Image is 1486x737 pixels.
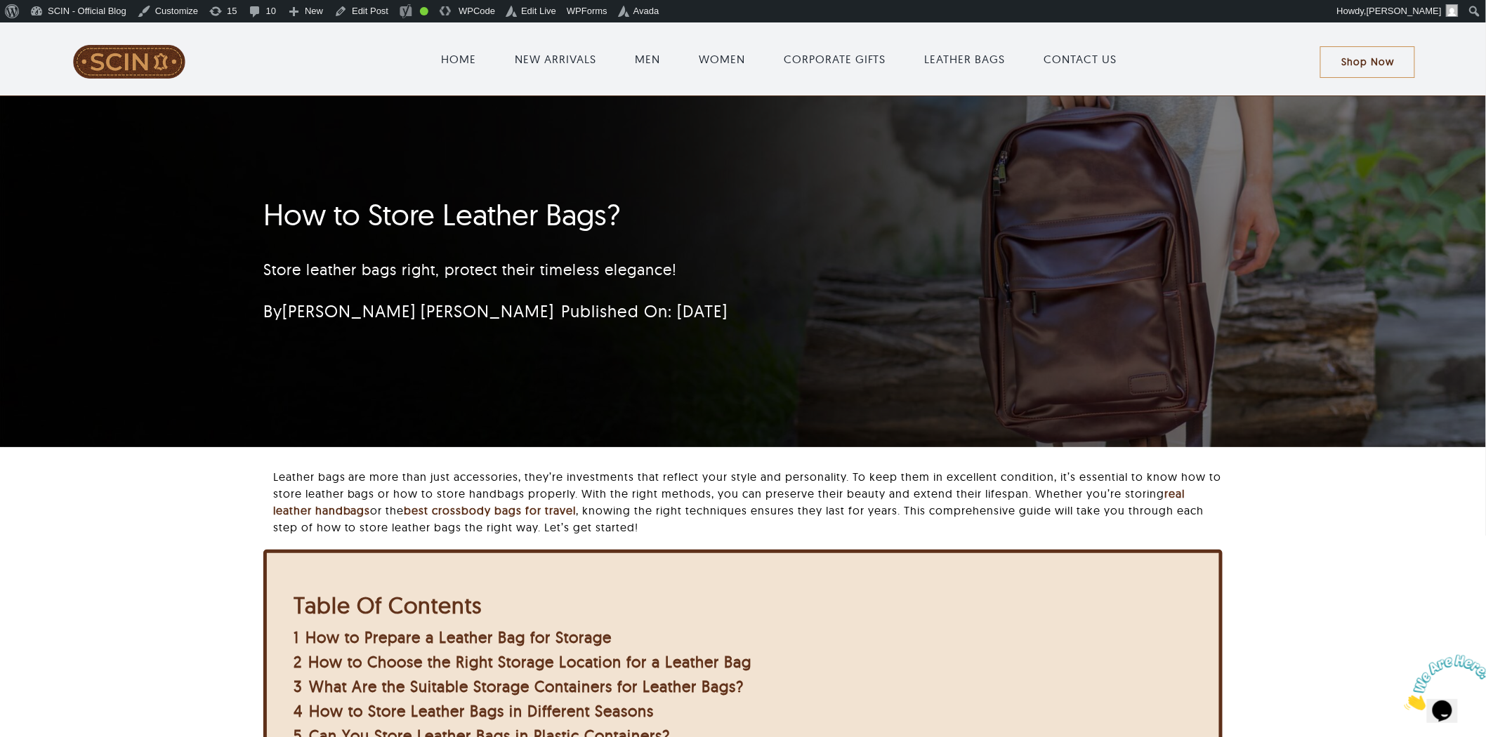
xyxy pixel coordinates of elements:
[263,258,1056,281] p: Store leather bags right, protect their timeless elegance!
[1320,46,1415,78] a: Shop Now
[1341,56,1394,68] span: Shop Now
[441,51,476,67] a: HOME
[294,677,303,696] span: 3
[263,300,554,321] span: By
[294,628,612,647] a: 1 How to Prepare a Leather Bag for Storage
[1044,51,1117,67] a: CONTACT US
[294,701,654,721] a: 4 How to Store Leather Bags in Different Seasons
[405,503,577,517] a: best crossbody bags for travel
[282,300,554,321] a: [PERSON_NAME] [PERSON_NAME]
[294,652,751,672] a: 2 How to Choose the Right Storage Location for a Leather Bag
[515,51,596,67] a: NEW ARRIVALS
[308,652,751,672] span: How to Choose the Right Storage Location for a Leather Bag
[294,628,299,647] span: 1
[6,6,93,61] img: Chat attention grabber
[309,677,744,696] span: What Are the Suitable Storage Containers for Leather Bags?
[925,51,1006,67] a: LEATHER BAGS
[1399,649,1486,716] iframe: chat widget
[1367,6,1442,16] span: [PERSON_NAME]
[784,51,886,67] a: CORPORATE GIFTS
[635,51,660,67] a: MEN
[294,591,482,619] b: Table Of Contents
[561,300,728,321] span: Published On: [DATE]
[237,36,1320,81] nav: Main Menu
[420,7,428,15] div: Good
[305,628,612,647] span: How to Prepare a Leather Bag for Storage
[263,197,1056,232] h1: How to Store Leather Bags?
[294,677,744,696] a: 3 What Are the Suitable Storage Containers for Leather Bags?
[699,51,745,67] a: WOMEN
[294,701,303,721] span: 4
[273,468,1223,536] p: Leather bags are more than just accessories, they’re investments that reflect your style and pers...
[294,652,302,672] span: 2
[309,701,654,721] span: How to Store Leather Bags in Different Seasons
